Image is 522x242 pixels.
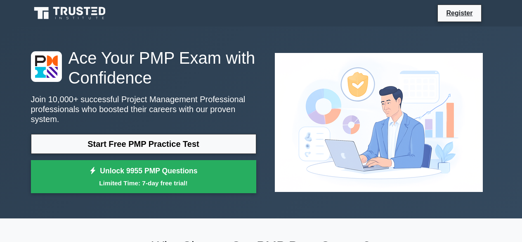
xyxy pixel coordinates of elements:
[268,46,489,199] img: Project Management Professional Preview
[441,8,477,18] a: Register
[41,178,246,188] small: Limited Time: 7-day free trial!
[31,134,256,154] a: Start Free PMP Practice Test
[31,94,256,124] p: Join 10,000+ successful Project Management Professional professionals who boosted their careers w...
[31,48,256,88] h1: Ace Your PMP Exam with Confidence
[31,160,256,193] a: Unlock 9955 PMP QuestionsLimited Time: 7-day free trial!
